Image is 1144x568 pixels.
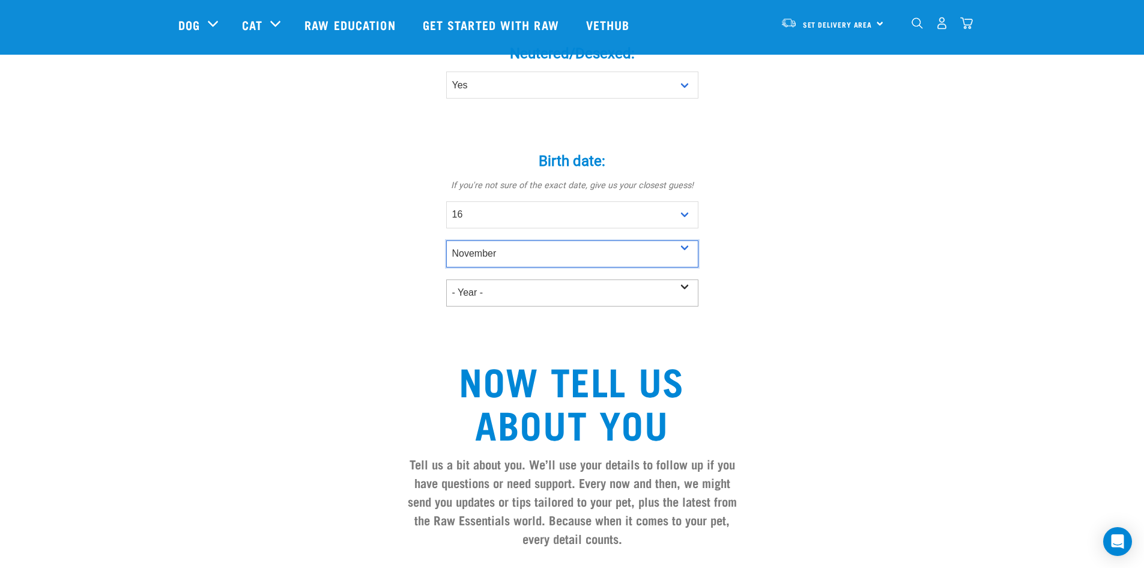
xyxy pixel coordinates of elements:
a: Dog [178,16,200,34]
img: home-icon-1@2x.png [912,17,923,29]
label: Birth date: [392,150,752,172]
p: If you're not sure of the exact date, give us your closest guess! [392,179,752,192]
a: Cat [242,16,262,34]
img: user.png [936,17,948,29]
a: Raw Education [292,1,410,49]
img: van-moving.png [781,17,797,28]
span: Set Delivery Area [803,22,873,26]
a: Get started with Raw [411,1,574,49]
h2: Now tell us about you [402,358,743,445]
h4: Tell us a bit about you. We’ll use your details to follow up if you have questions or need suppor... [402,454,743,548]
a: Vethub [574,1,645,49]
img: home-icon@2x.png [960,17,973,29]
div: Open Intercom Messenger [1103,527,1132,556]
